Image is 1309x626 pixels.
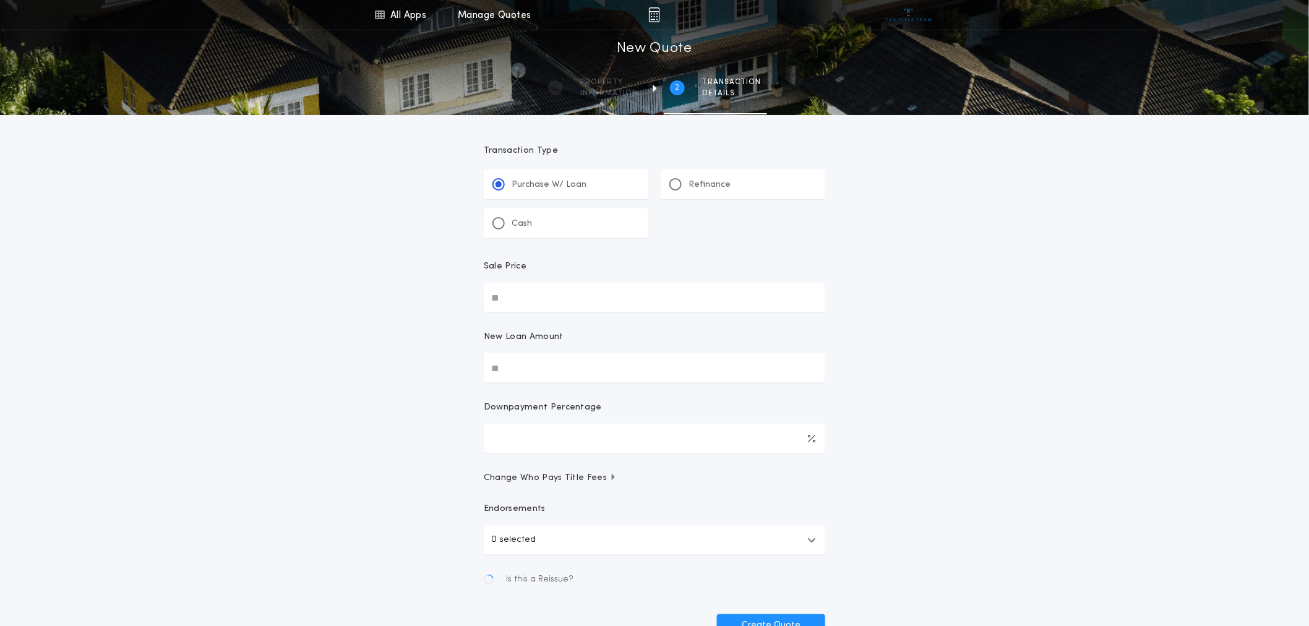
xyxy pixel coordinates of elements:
[484,283,825,312] input: Sale Price
[484,331,564,343] p: New Loan Amount
[617,39,692,59] h1: New Quote
[689,179,731,191] p: Refinance
[484,472,617,484] span: Change Who Pays Title Fees
[484,424,825,453] input: Downpayment Percentage
[484,353,825,383] input: New Loan Amount
[506,573,573,586] span: Is this a Reissue?
[580,77,638,87] span: Property
[702,77,761,87] span: Transaction
[676,83,680,93] h2: 2
[484,525,825,555] button: 0 selected
[484,472,825,484] button: Change Who Pays Title Fees
[512,179,586,191] p: Purchase W/ Loan
[484,145,825,157] p: Transaction Type
[886,9,932,21] img: vs-icon
[484,503,825,515] p: Endorsements
[491,533,536,547] p: 0 selected
[484,260,526,273] p: Sale Price
[580,88,638,98] span: information
[484,401,602,414] p: Downpayment Percentage
[648,7,660,22] img: img
[512,218,532,230] p: Cash
[702,88,761,98] span: details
